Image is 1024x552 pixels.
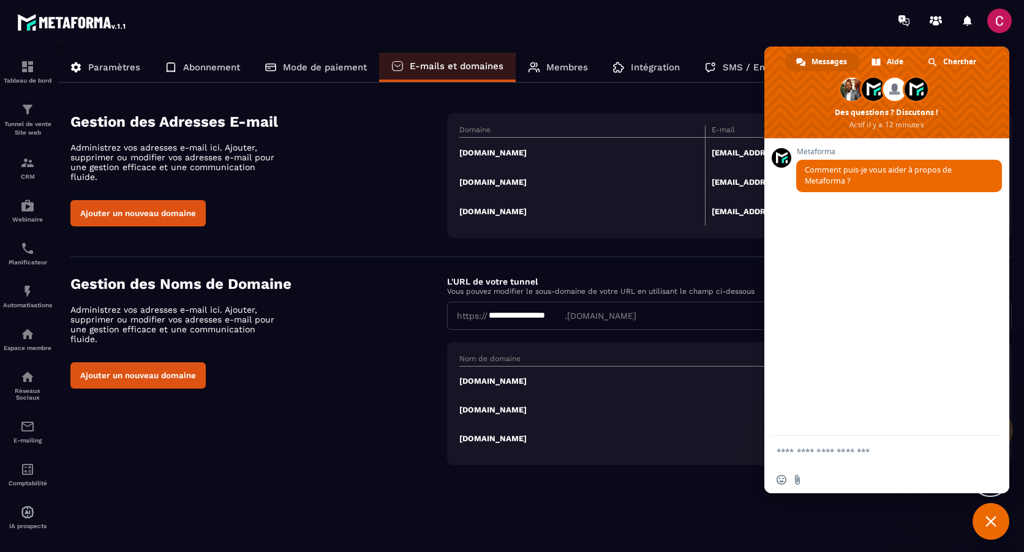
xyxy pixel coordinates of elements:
[459,138,705,168] td: [DOMAIN_NAME]
[410,61,503,72] p: E-mails et domaines
[459,395,837,424] td: [DOMAIN_NAME]
[546,62,588,73] p: Membres
[805,165,952,186] span: Comment puis-je vous aider à propos de Metaforma ?
[3,259,52,266] p: Planificateur
[20,370,35,384] img: social-network
[723,62,844,73] p: SMS / Emails / Webinaires
[3,77,52,84] p: Tableau de bord
[3,410,52,453] a: emailemailE-mailing
[20,284,35,299] img: automations
[20,505,35,520] img: automations
[3,437,52,444] p: E-mailing
[785,53,859,71] div: Messages
[792,475,802,485] span: Envoyer un fichier
[3,173,52,180] p: CRM
[20,419,35,434] img: email
[887,53,903,71] span: Aide
[20,198,35,213] img: automations
[459,354,837,367] th: Nom de domaine
[3,275,52,318] a: automationsautomationsAutomatisations
[88,62,140,73] p: Paramètres
[20,59,35,74] img: formation
[447,277,538,286] label: L'URL de votre tunnel
[459,125,705,138] th: Domaine
[459,424,837,453] td: [DOMAIN_NAME]
[3,302,52,308] p: Automatisations
[3,146,52,189] a: formationformationCRM
[705,125,951,138] th: E-mail
[777,475,786,485] span: Insérer un emoji
[3,50,52,93] a: formationformationTableau de bord
[283,62,367,73] p: Mode de paiement
[58,41,1012,483] div: >
[3,360,52,410] a: social-networksocial-networkRéseaux Sociaux
[796,147,1002,156] span: Metaforma
[3,232,52,275] a: schedulerschedulerPlanificateur
[70,362,206,389] button: Ajouter un nouveau domaine
[70,143,285,182] p: Administrez vos adresses e-mail ici. Ajouter, supprimer ou modifier vos adresses e-mail pour une ...
[70,275,447,293] h4: Gestion des Noms de Domaine
[3,523,52,529] p: IA prospects
[3,216,52,223] p: Webinaire
[943,53,976,71] span: Chercher
[20,155,35,170] img: formation
[3,189,52,232] a: automationsautomationsWebinaire
[777,446,970,457] textarea: Entrez votre message...
[631,62,680,73] p: Intégration
[459,167,705,196] td: [DOMAIN_NAME]
[447,287,1012,296] p: Vous pouvez modifier le sous-domaine de votre URL en utilisant le champ ci-dessous
[459,367,837,396] td: [DOMAIN_NAME]
[70,305,285,344] p: Administrez vos adresses e-mail ici. Ajouter, supprimer ou modifier vos adresses e-mail pour une ...
[20,327,35,341] img: automations
[70,200,206,226] button: Ajouter un nouveau domaine
[3,480,52,487] p: Comptabilité
[3,345,52,351] p: Espace membre
[17,11,127,33] img: logo
[860,53,916,71] div: Aide
[705,167,951,196] td: [EMAIL_ADDRESS][DOMAIN_NAME]
[3,120,52,137] p: Tunnel de vente Site web
[3,318,52,360] a: automationsautomationsEspace membre
[20,102,35,117] img: formation
[811,53,847,71] span: Messages
[3,387,52,401] p: Réseaux Sociaux
[183,62,240,73] p: Abonnement
[459,196,705,226] td: [DOMAIN_NAME]
[705,196,951,226] td: [EMAIL_ADDRESS][DOMAIN_NAME]
[3,453,52,496] a: accountantaccountantComptabilité
[20,241,35,256] img: scheduler
[973,503,1009,540] div: Fermer le chat
[3,93,52,146] a: formationformationTunnel de vente Site web
[20,462,35,477] img: accountant
[917,53,988,71] div: Chercher
[70,113,447,130] h4: Gestion des Adresses E-mail
[705,138,951,168] td: [EMAIL_ADDRESS][DOMAIN_NAME]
